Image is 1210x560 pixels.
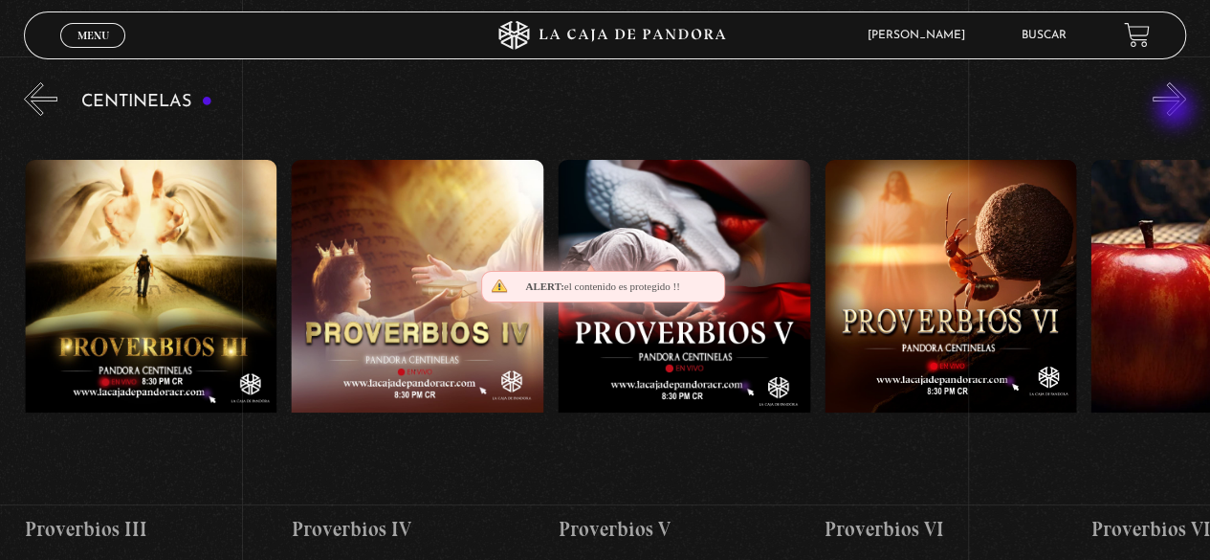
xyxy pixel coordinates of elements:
span: Alert: [525,280,563,292]
span: Menu [77,30,109,41]
h4: Proverbios III [25,514,277,545]
h4: Proverbios VI [825,514,1077,545]
span: Cerrar [71,45,116,58]
button: Next [1153,82,1186,116]
div: el contenido es protegido !! [481,271,725,302]
button: Previous [24,82,57,116]
a: View your shopping cart [1124,22,1150,48]
h4: Proverbios V [558,514,810,545]
a: Buscar [1022,30,1067,41]
h4: Proverbios IV [291,514,543,545]
h3: Centinelas [81,93,212,111]
span: [PERSON_NAME] [858,30,984,41]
